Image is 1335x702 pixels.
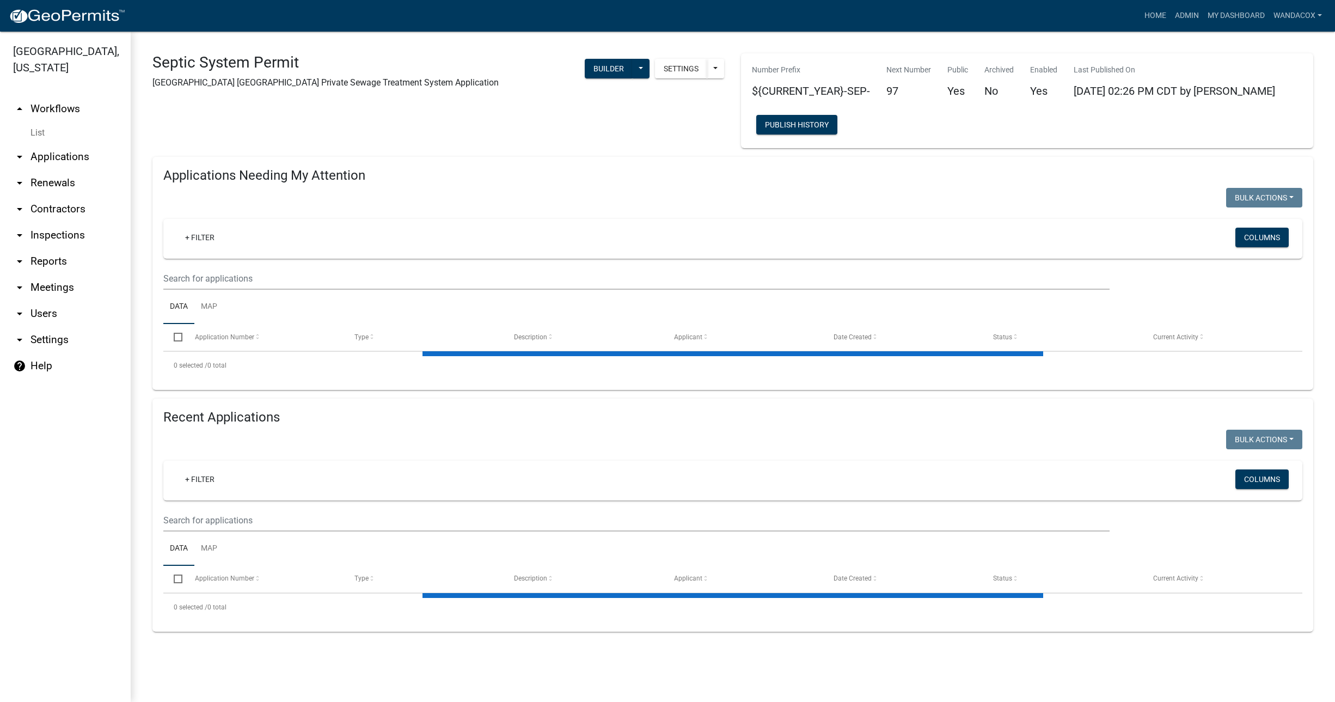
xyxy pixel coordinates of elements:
span: Current Activity [1153,333,1198,341]
datatable-header-cell: Type [344,324,504,350]
datatable-header-cell: Application Number [184,566,344,592]
datatable-header-cell: Description [504,324,663,350]
input: Search for applications [163,509,1110,532]
span: Date Created [834,575,872,582]
datatable-header-cell: Select [163,566,184,592]
p: [GEOGRAPHIC_DATA] [GEOGRAPHIC_DATA] Private Sewage Treatment System Application [152,76,499,89]
h4: Recent Applications [163,410,1302,425]
datatable-header-cell: Date Created [823,324,983,350]
datatable-header-cell: Current Activity [1143,324,1302,350]
span: Type [354,575,369,582]
input: Search for applications [163,267,1110,290]
datatable-header-cell: Select [163,324,184,350]
i: help [13,359,26,373]
p: Number Prefix [752,64,870,76]
datatable-header-cell: Type [344,566,504,592]
wm-modal-confirm: Workflow Publish History [756,121,837,130]
i: arrow_drop_down [13,255,26,268]
button: Columns [1235,228,1289,247]
i: arrow_drop_down [13,229,26,242]
i: arrow_drop_down [13,333,26,346]
datatable-header-cell: Applicant [664,324,823,350]
button: Publish History [756,115,837,135]
datatable-header-cell: Date Created [823,566,983,592]
span: Applicant [674,333,702,341]
a: Data [163,290,194,325]
h3: Septic System Permit [152,53,499,72]
button: Bulk Actions [1226,188,1302,207]
i: arrow_drop_down [13,307,26,320]
div: 0 total [163,352,1302,379]
a: My Dashboard [1203,5,1269,26]
p: Enabled [1030,64,1057,76]
h5: ${CURRENT_YEAR}-SEP- [752,84,870,97]
span: 0 selected / [174,603,207,611]
p: Archived [984,64,1014,76]
button: Settings [655,59,707,78]
span: Date Created [834,333,872,341]
i: arrow_drop_down [13,203,26,216]
span: Status [993,333,1012,341]
a: Data [163,532,194,566]
datatable-header-cell: Applicant [664,566,823,592]
datatable-header-cell: Current Activity [1143,566,1302,592]
span: Status [993,575,1012,582]
span: [DATE] 02:26 PM CDT by [PERSON_NAME] [1074,84,1275,97]
i: arrow_drop_down [13,150,26,163]
div: 0 total [163,594,1302,621]
a: Map [194,290,224,325]
span: Type [354,333,369,341]
i: arrow_drop_down [13,281,26,294]
span: Application Number [195,333,254,341]
h5: Yes [947,84,968,97]
span: Current Activity [1153,575,1198,582]
p: Last Published On [1074,64,1275,76]
a: WandaCox [1269,5,1326,26]
span: Applicant [674,575,702,582]
datatable-header-cell: Status [983,324,1142,350]
a: Map [194,532,224,566]
h4: Applications Needing My Attention [163,168,1302,184]
span: 0 selected / [174,362,207,369]
a: + Filter [176,469,223,489]
datatable-header-cell: Description [504,566,663,592]
datatable-header-cell: Application Number [184,324,344,350]
span: Application Number [195,575,254,582]
h5: No [984,84,1014,97]
button: Columns [1235,469,1289,489]
button: Bulk Actions [1226,430,1302,449]
i: arrow_drop_up [13,102,26,115]
span: Description [514,333,547,341]
button: Builder [585,59,633,78]
datatable-header-cell: Status [983,566,1142,592]
a: + Filter [176,228,223,247]
a: Admin [1171,5,1203,26]
h5: Yes [1030,84,1057,97]
i: arrow_drop_down [13,176,26,190]
a: Home [1140,5,1171,26]
p: Public [947,64,968,76]
p: Next Number [886,64,931,76]
h5: 97 [886,84,931,97]
span: Description [514,575,547,582]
